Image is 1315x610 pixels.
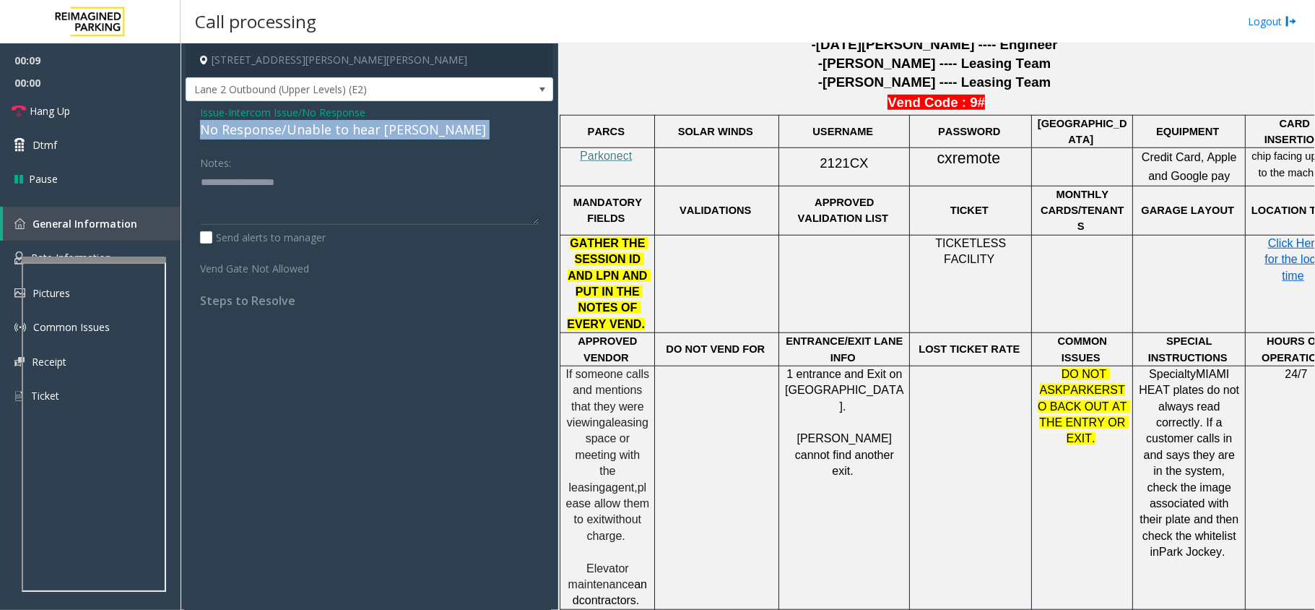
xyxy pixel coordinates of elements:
[785,368,906,413] span: 1 entrance and Exit on [GEOGRAPHIC_DATA].
[1222,546,1225,558] span: .
[950,205,989,216] span: TICKET
[1248,14,1297,29] a: Logout
[812,37,1058,52] span: -[DATE][PERSON_NAME] ---- Engineer
[14,322,26,333] img: 'icon'
[569,416,652,494] span: leasing space or meeting with the leasing
[586,513,644,541] span: hout charge.
[1149,368,1196,380] span: Specialty
[1156,126,1219,137] span: EQUIPMENT
[887,95,985,110] b: Vend Code : 9#
[818,74,1051,90] span: -[PERSON_NAME] ---- Leasing Team
[636,594,639,606] span: .
[1141,205,1234,216] span: GARAGE LAYOUT
[578,335,640,363] span: APPROVED VENDOR
[14,357,25,366] img: 'icon'
[812,126,873,137] span: USERNAME
[1041,189,1124,233] span: MONTHLY CARDS/TENANTS
[188,4,324,39] h3: Call processing
[32,217,137,231] span: General Information
[200,294,539,308] h4: Steps to Resolve
[200,105,225,120] span: Issue
[678,126,753,137] span: SOLAR WINDS
[579,594,636,606] span: contractors
[29,171,58,186] span: Pause
[186,43,553,77] h4: [STREET_ADDRESS][PERSON_NAME][PERSON_NAME]
[850,465,853,477] span: .
[1058,335,1110,363] span: COMMON ISSUES
[14,390,24,403] img: 'icon'
[1063,384,1118,396] span: PARKERS
[786,335,906,363] span: ENTRANCE/EXIT LANE INFO
[1159,546,1183,558] span: Park
[566,481,653,526] span: please allow them to exit
[1285,14,1297,29] img: logout
[14,288,25,298] img: 'icon'
[798,197,888,224] span: APPROVED VALIDATION LIST
[225,106,365,119] span: -
[604,513,619,525] span: wit
[573,197,645,224] span: MANDATORY FIELDS
[186,78,479,101] span: Lane 2 Outbound (Upper Levels) (E2)
[938,126,1000,137] span: PASSWORD
[568,562,635,590] span: Elevator maintenance
[820,155,868,171] span: 2121CX
[1142,151,1240,182] span: Credit Card, Apple and Google pay
[937,150,1001,168] span: cxremote
[1285,368,1307,380] span: 24/7
[31,251,111,265] span: Rate Information
[3,207,181,241] a: General Information
[580,150,632,162] span: Parkonect
[588,126,625,137] span: PARCS
[228,105,365,120] span: Intercom Issue/No Response
[32,137,57,152] span: Dtmf
[196,256,341,276] label: Vend Gate Not Allowed
[1038,118,1127,145] span: [GEOGRAPHIC_DATA]
[680,205,751,216] span: VALIDATIONS
[818,56,1051,71] span: -[PERSON_NAME] ---- Leasing Team
[200,230,326,245] label: Send alerts to manager
[605,416,612,429] span: a
[200,120,539,139] div: No Response/Unable to hear [PERSON_NAME]
[1148,335,1228,363] span: SPECIAL INSTRUCTIONS
[666,343,765,355] span: DO NOT VEND FOR
[14,252,24,265] img: 'icon'
[30,103,70,119] span: Hang Up
[200,150,231,171] label: Notes:
[14,218,25,229] img: 'icon'
[1186,546,1222,558] span: Jockey
[795,432,897,477] span: [PERSON_NAME] cannot find another exit
[580,150,632,162] a: Parkonect
[919,343,1020,355] span: LOST TICKET RATE
[605,481,637,494] span: agent,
